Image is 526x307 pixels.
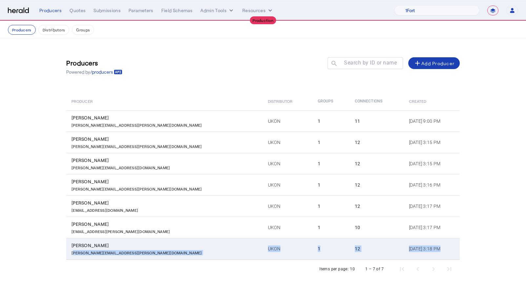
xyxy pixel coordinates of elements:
div: 12 [355,245,401,252]
div: 12 [355,203,401,209]
div: Add Producer [414,59,455,67]
div: 12 [355,139,401,146]
p: [PERSON_NAME][EMAIL_ADDRESS][PERSON_NAME][DOMAIN_NAME] [71,142,202,149]
th: Producer [66,92,263,110]
div: [PERSON_NAME] [71,115,260,121]
div: Production [250,16,276,24]
img: Herald Logo [8,8,29,14]
td: UKON [263,132,313,153]
td: [DATE] 3:17 PM [404,217,460,238]
div: Quotes [70,7,86,14]
mat-icon: search [328,60,339,68]
td: [DATE] 3:18 PM [404,238,460,260]
p: [PERSON_NAME][EMAIL_ADDRESS][PERSON_NAME][DOMAIN_NAME] [71,185,202,191]
a: /producers [90,69,122,75]
div: [PERSON_NAME] [71,221,260,227]
td: 1 [313,110,350,132]
td: 1 [313,153,350,174]
button: Distributors [38,25,70,35]
td: UKON [263,110,313,132]
td: UKON [263,195,313,217]
div: 1 – 7 of 7 [365,266,384,272]
th: Connections [350,92,404,110]
p: [PERSON_NAME][EMAIL_ADDRESS][DOMAIN_NAME] [71,164,170,170]
div: 12 [355,160,401,167]
td: [DATE] 3:16 PM [404,174,460,195]
div: 10 [355,224,401,231]
td: 1 [313,217,350,238]
td: UKON [263,217,313,238]
td: [DATE] 9:00 PM [404,110,460,132]
p: Powered by [66,69,122,75]
div: [PERSON_NAME] [71,242,260,249]
div: Submissions [93,7,121,14]
td: [DATE] 3:15 PM [404,153,460,174]
div: 12 [355,182,401,188]
button: internal dropdown menu [200,7,234,14]
td: UKON [263,238,313,260]
td: [DATE] 3:15 PM [404,132,460,153]
div: Parameters [129,7,153,14]
h3: Producers [66,58,122,67]
div: Producers [39,7,62,14]
div: [PERSON_NAME] [71,157,260,164]
button: Resources dropdown menu [242,7,273,14]
mat-label: Search by ID or name [344,60,397,66]
th: Created [404,92,460,110]
th: Distributor [263,92,313,110]
td: 1 [313,238,350,260]
td: 1 [313,195,350,217]
button: Add Producer [408,57,460,69]
div: [PERSON_NAME] [71,136,260,142]
div: [PERSON_NAME] [71,200,260,206]
p: [PERSON_NAME][EMAIL_ADDRESS][PERSON_NAME][DOMAIN_NAME] [71,121,202,128]
p: [EMAIL_ADDRESS][DOMAIN_NAME] [71,206,138,213]
button: Producers [8,25,36,35]
div: [PERSON_NAME] [71,178,260,185]
td: 1 [313,174,350,195]
p: [PERSON_NAME][EMAIL_ADDRESS][PERSON_NAME][DOMAIN_NAME] [71,249,202,255]
td: UKON [263,174,313,195]
td: 1 [313,132,350,153]
button: Groups [72,25,94,35]
div: Items per page: [319,266,349,272]
th: Groups [313,92,350,110]
div: 11 [355,118,401,124]
p: [EMAIL_ADDRESS][PERSON_NAME][DOMAIN_NAME] [71,227,170,234]
td: [DATE] 3:17 PM [404,195,460,217]
td: UKON [263,153,313,174]
mat-icon: add [414,59,421,67]
div: Field Schemas [161,7,193,14]
div: 10 [350,266,355,272]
